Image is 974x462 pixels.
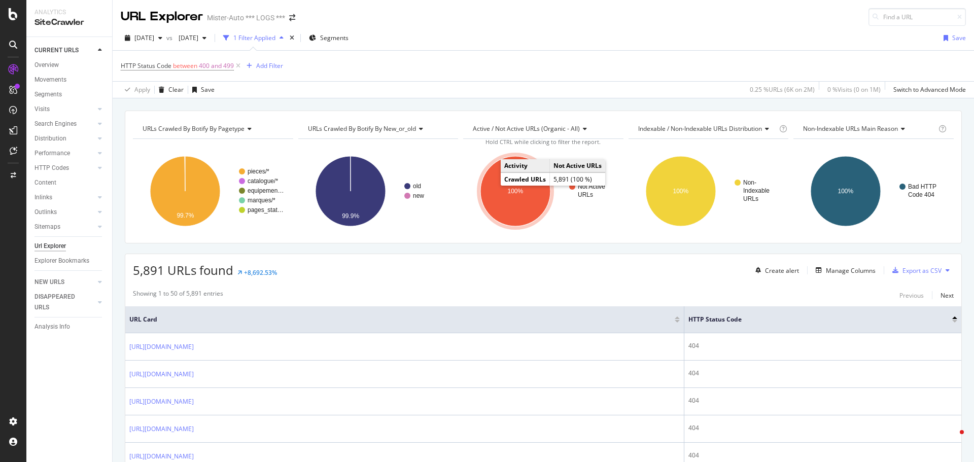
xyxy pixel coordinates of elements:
a: Sitemaps [34,222,95,232]
button: 1 Filter Applied [219,30,288,46]
a: DISAPPEARED URLS [34,292,95,313]
button: Segments [305,30,353,46]
div: arrow-right-arrow-left [289,14,295,21]
div: Manage Columns [826,266,876,275]
a: CURRENT URLS [34,45,95,56]
span: Indexable / Non-Indexable URLs distribution [638,124,762,133]
svg: A chart. [793,147,952,235]
iframe: Intercom live chat [940,428,964,452]
div: Previous [899,291,924,300]
text: 100% [838,188,854,195]
div: DISAPPEARED URLS [34,292,86,313]
td: 5,891 (100 %) [550,173,606,186]
div: Sitemaps [34,222,60,232]
div: NEW URLS [34,277,64,288]
text: Code 404 [908,191,934,198]
text: new [413,192,424,199]
div: 1 Filter Applied [233,33,275,42]
button: [DATE] [121,30,166,46]
div: A chart. [629,147,787,235]
text: Not Active [578,183,605,190]
a: [URL][DOMAIN_NAME] [129,369,194,379]
svg: A chart. [298,147,457,235]
div: Overview [34,60,59,70]
a: [URL][DOMAIN_NAME] [129,397,194,407]
div: Next [941,291,954,300]
div: +8,692.53% [244,268,277,277]
span: URL Card [129,315,672,324]
span: Non-Indexable URLs Main Reason [803,124,898,133]
div: 0.25 % URLs ( 6K on 2M ) [750,85,815,94]
div: HTTP Codes [34,163,69,173]
text: 99.9% [342,212,359,220]
text: marques/* [248,197,275,204]
div: Apply [134,85,150,94]
div: Explorer Bookmarks [34,256,89,266]
div: 404 [688,396,957,405]
a: [URL][DOMAIN_NAME] [129,342,194,352]
div: URL Explorer [121,8,203,25]
button: Apply [121,82,150,98]
text: pieces/* [248,168,269,175]
div: Distribution [34,133,66,144]
span: URLs Crawled By Botify By pagetype [143,124,245,133]
a: [URL][DOMAIN_NAME] [129,451,194,461]
text: URLs [578,191,593,198]
div: Movements [34,75,66,85]
h4: Indexable / Non-Indexable URLs Distribution [636,121,777,137]
a: Search Engines [34,119,95,129]
div: Analytics [34,8,104,17]
span: HTTP Status Code [121,61,171,70]
a: Inlinks [34,192,95,203]
text: catalogue/* [248,177,278,185]
div: Save [952,33,966,42]
div: Performance [34,148,70,159]
h4: URLs Crawled By Botify By pagetype [141,121,284,137]
div: Segments [34,89,62,100]
div: Outlinks [34,207,57,218]
button: Save [188,82,215,98]
svg: A chart. [133,147,292,235]
div: Clear [168,85,184,94]
a: Segments [34,89,105,100]
div: 404 [688,451,957,460]
button: Switch to Advanced Mode [889,82,966,98]
text: Non- [743,179,756,186]
div: Showing 1 to 50 of 5,891 entries [133,289,223,301]
h4: URLs Crawled By Botify By new_or_old [306,121,449,137]
a: Analysis Info [34,322,105,332]
a: Performance [34,148,95,159]
td: Not Active URLs [550,159,606,172]
div: Search Engines [34,119,77,129]
div: Create alert [765,266,799,275]
div: Content [34,177,56,188]
button: Previous [899,289,924,301]
button: Save [940,30,966,46]
a: HTTP Codes [34,163,95,173]
h4: Active / Not Active URLs [471,121,614,137]
span: HTTP Status Code [688,315,937,324]
a: Url Explorer [34,241,105,252]
span: between [173,61,197,70]
a: Explorer Bookmarks [34,256,105,266]
button: [DATE] [175,30,211,46]
span: Active / Not Active URLs (organic - all) [473,124,580,133]
div: Analysis Info [34,322,70,332]
button: Create alert [751,262,799,278]
div: Inlinks [34,192,52,203]
span: 2025 Jul. 31st [175,33,198,42]
text: 99.7% [177,212,194,219]
a: Overview [34,60,105,70]
div: times [288,33,296,43]
a: NEW URLS [34,277,95,288]
a: Content [34,177,105,188]
span: vs [166,33,175,42]
div: Url Explorer [34,241,66,252]
td: Activity [501,159,550,172]
text: pages_stat… [248,206,284,214]
span: URLs Crawled By Botify By new_or_old [308,124,416,133]
text: equipemen… [248,187,284,194]
button: Manage Columns [812,264,876,276]
text: Indexable [743,187,770,194]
